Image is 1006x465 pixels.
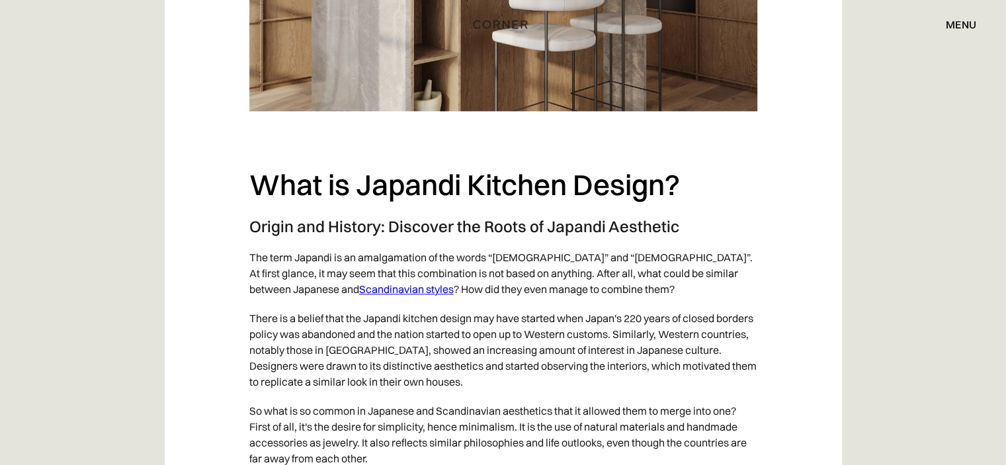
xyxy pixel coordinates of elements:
[249,216,757,236] h3: Origin and History: Discover the Roots of Japandi Aesthetic
[468,16,538,33] a: home
[249,124,757,153] p: ‍
[946,19,976,30] div: menu
[249,304,757,396] p: There is a belief that the Japandi kitchen design may have started when Japan's 220 years of clos...
[933,13,976,36] div: menu
[249,167,757,203] h2: What is Japandi Kitchen Design?
[359,282,454,296] a: Scandinavian styles
[249,243,757,304] p: The term Japandi is an amalgamation of the words “[DEMOGRAPHIC_DATA]” and “[DEMOGRAPHIC_DATA]”. A...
